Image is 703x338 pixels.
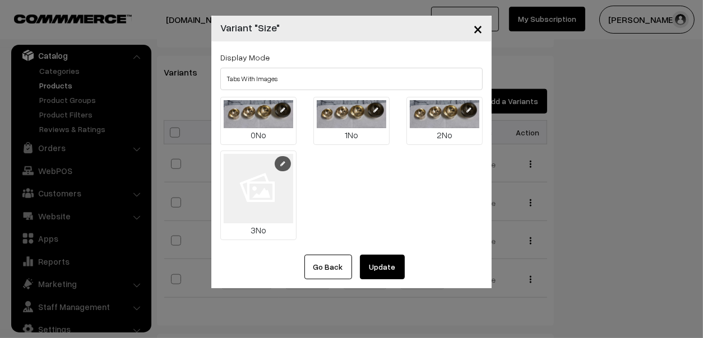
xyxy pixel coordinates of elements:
button: Go Back [304,255,352,279]
img: product.jpg [224,154,293,223]
img: 9k= [410,100,479,128]
h4: Variant "Size" [220,20,280,35]
div: 1No [317,128,386,142]
button: Update [360,255,405,279]
div: 3No [224,223,293,237]
img: 9k= [224,100,293,128]
button: × [464,11,492,46]
img: 9k= [317,100,386,128]
label: Display Mode [220,51,270,63]
div: 0No [224,128,293,142]
div: 2No [410,128,479,142]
